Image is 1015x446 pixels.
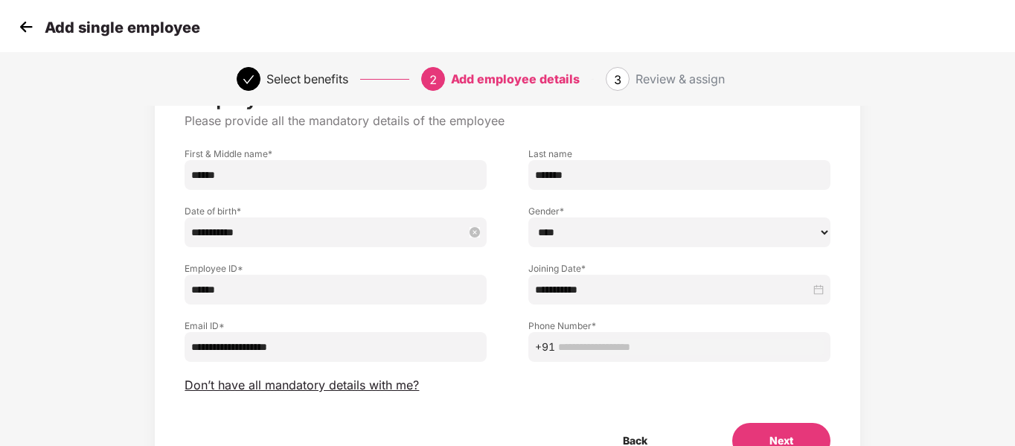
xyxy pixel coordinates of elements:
[429,72,437,87] span: 2
[266,67,348,91] div: Select benefits
[528,205,830,217] label: Gender
[185,147,487,160] label: First & Middle name
[614,72,621,87] span: 3
[185,319,487,332] label: Email ID
[528,319,830,332] label: Phone Number
[185,262,487,275] label: Employee ID
[45,19,200,36] p: Add single employee
[185,377,419,393] span: Don’t have all mandatory details with me?
[185,205,487,217] label: Date of birth
[470,227,480,238] span: close-circle
[243,74,254,86] span: check
[635,67,725,91] div: Review & assign
[451,67,580,91] div: Add employee details
[185,113,830,129] p: Please provide all the mandatory details of the employee
[528,147,830,160] label: Last name
[15,16,37,38] img: svg+xml;base64,PHN2ZyB4bWxucz0iaHR0cDovL3d3dy53My5vcmcvMjAwMC9zdmciIHdpZHRoPSIzMCIgaGVpZ2h0PSIzMC...
[528,262,830,275] label: Joining Date
[535,339,555,355] span: +91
